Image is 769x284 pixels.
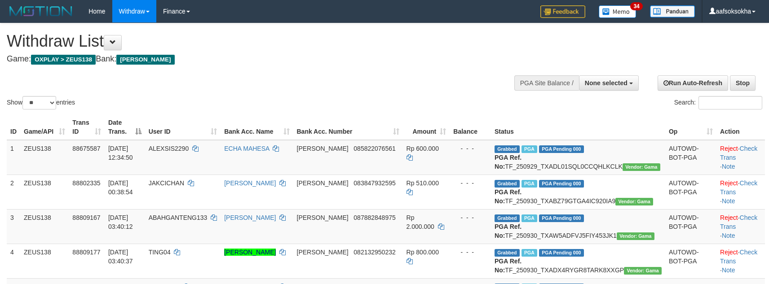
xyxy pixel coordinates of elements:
[297,249,349,256] span: [PERSON_NAME]
[630,2,642,10] span: 34
[20,244,69,278] td: ZEUS138
[720,179,757,196] a: Check Trans
[720,214,757,230] a: Check Trans
[108,179,133,196] span: [DATE] 00:38:54
[297,145,349,152] span: [PERSON_NAME]
[617,232,654,240] span: Vendor URL: https://trx31.1velocity.biz
[722,163,735,170] a: Note
[453,213,487,222] div: - - -
[105,114,145,140] th: Date Trans.: activate to sort column descending
[297,179,349,187] span: [PERSON_NAME]
[354,145,395,152] span: Copy 085822076561 to clipboard
[674,96,762,109] label: Search:
[720,249,757,265] a: Check Trans
[624,267,662,275] span: Vendor URL: https://trx31.1velocity.biz
[522,214,537,222] span: Marked by aaftanly
[665,209,716,244] td: AUTOWD-BOT-PGA
[599,5,636,18] img: Button%20Memo.svg
[722,267,735,274] a: Note
[149,249,171,256] span: TING04
[20,209,69,244] td: ZEUS138
[615,198,653,205] span: Vendor URL: https://trx31.1velocity.biz
[539,214,584,222] span: PGA Pending
[522,180,537,188] span: Marked by aafsreyleap
[224,145,269,152] a: ECHA MAHESA
[354,214,395,221] span: Copy 087882848975 to clipboard
[650,5,695,17] img: panduan.png
[72,249,100,256] span: 88809177
[665,175,716,209] td: AUTOWD-BOT-PGA
[495,188,522,205] b: PGA Ref. No:
[491,114,665,140] th: Status
[224,214,276,221] a: [PERSON_NAME]
[491,175,665,209] td: TF_250930_TXABZ79GTGA4IC920IA9
[720,145,738,152] a: Reject
[407,249,439,256] span: Rp 800.000
[720,214,738,221] a: Reject
[495,180,520,188] span: Grabbed
[450,114,491,140] th: Balance
[495,223,522,239] b: PGA Ref. No:
[495,214,520,222] span: Grabbed
[522,249,537,257] span: Marked by aaftanly
[72,179,100,187] span: 88802335
[665,140,716,175] td: AUTOWD-BOT-PGA
[7,114,20,140] th: ID
[453,248,487,257] div: - - -
[658,75,728,91] a: Run Auto-Refresh
[698,96,762,109] input: Search:
[20,140,69,175] td: ZEUS138
[716,209,765,244] td: · ·
[7,175,20,209] td: 2
[224,249,276,256] a: [PERSON_NAME]
[716,114,765,140] th: Action
[730,75,756,91] a: Stop
[108,145,133,161] span: [DATE] 12:34:50
[720,145,757,161] a: Check Trans
[145,114,221,140] th: User ID: activate to sort column ascending
[491,209,665,244] td: TF_250930_TXAW5ADFVJ5FIY453JK1
[720,249,738,256] a: Reject
[453,179,487,188] div: - - -
[716,244,765,278] td: · ·
[453,144,487,153] div: - - -
[354,249,395,256] span: Copy 082132950232 to clipboard
[31,55,96,65] span: OXPLAY > ZEUS138
[407,214,434,230] span: Rp 2.000.000
[108,214,133,230] span: [DATE] 03:40:12
[7,140,20,175] td: 1
[20,175,69,209] td: ZEUS138
[495,258,522,274] b: PGA Ref. No:
[403,114,450,140] th: Amount: activate to sort column ascending
[221,114,293,140] th: Bank Acc. Name: activate to sort column ascending
[665,244,716,278] td: AUTOWD-BOT-PGA
[514,75,579,91] div: PGA Site Balance /
[7,96,75,109] label: Show entries
[293,114,403,140] th: Bank Acc. Number: activate to sort column ascending
[579,75,639,91] button: None selected
[69,114,105,140] th: Trans ID: activate to sort column ascending
[407,179,439,187] span: Rp 510.000
[491,140,665,175] td: TF_250929_TXADL01SQL0CCQHLKCLK
[720,179,738,187] a: Reject
[20,114,69,140] th: Game/API: activate to sort column ascending
[495,249,520,257] span: Grabbed
[495,154,522,170] b: PGA Ref. No:
[7,55,504,64] h4: Game: Bank:
[539,249,584,257] span: PGA Pending
[7,4,75,18] img: MOTION_logo.png
[539,145,584,153] span: PGA Pending
[224,179,276,187] a: [PERSON_NAME]
[7,244,20,278] td: 4
[354,179,395,187] span: Copy 083847932595 to clipboard
[585,79,628,87] span: None selected
[72,145,100,152] span: 88675587
[7,32,504,50] h1: Withdraw List
[72,214,100,221] span: 88809167
[108,249,133,265] span: [DATE] 03:40:37
[297,214,349,221] span: [PERSON_NAME]
[407,145,439,152] span: Rp 600.000
[665,114,716,140] th: Op: activate to sort column ascending
[7,209,20,244] td: 3
[540,5,585,18] img: Feedback.jpg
